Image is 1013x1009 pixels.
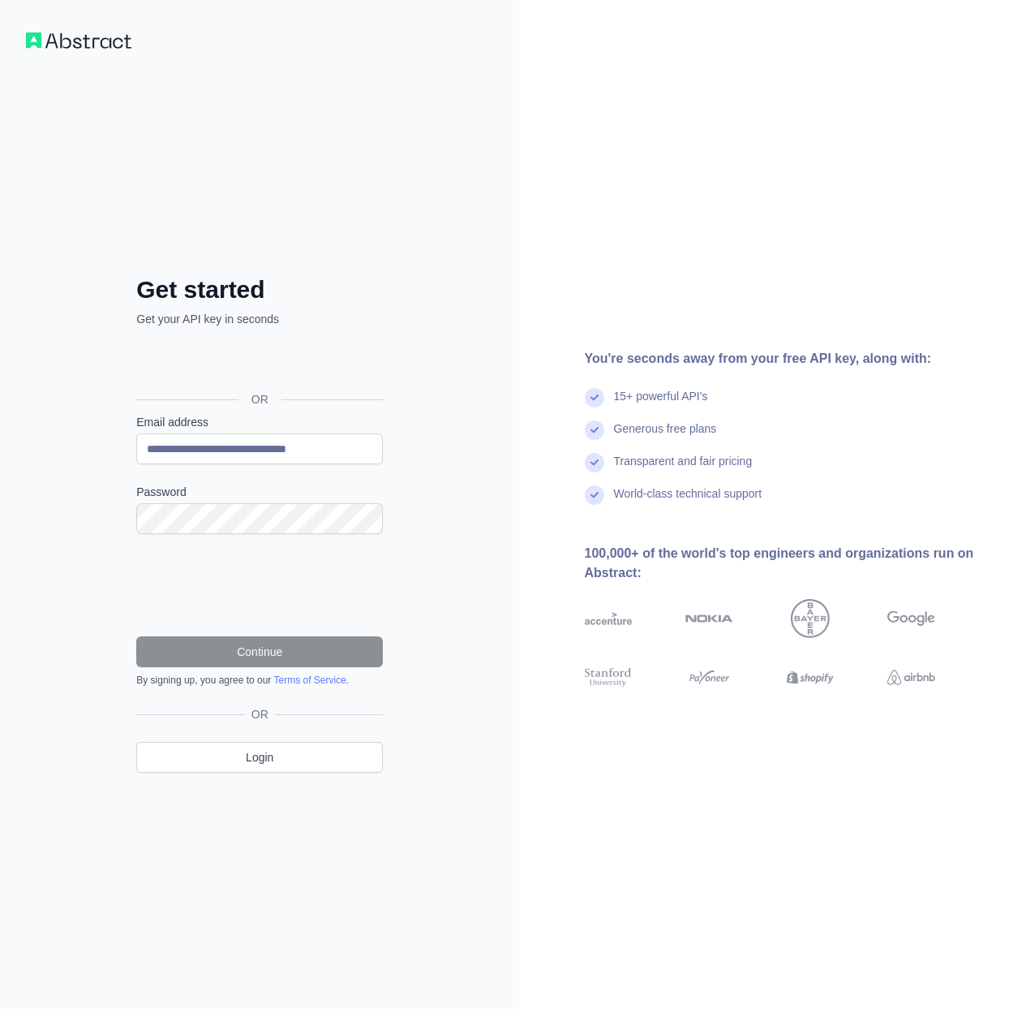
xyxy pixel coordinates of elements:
a: Terms of Service [273,675,346,686]
img: Workflow [26,32,131,49]
span: OR [245,706,275,722]
div: Transparent and fair pricing [614,453,753,485]
img: check mark [585,485,604,505]
div: By signing up, you agree to our . [136,674,383,687]
img: airbnb [887,666,935,689]
img: bayer [791,599,830,638]
img: stanford university [585,666,633,689]
img: check mark [585,388,604,407]
img: google [887,599,935,638]
iframe: Sign in with Google Button [128,345,388,381]
span: OR [238,391,281,407]
div: 15+ powerful API's [614,388,708,420]
div: World-class technical support [614,485,762,518]
div: Generous free plans [614,420,717,453]
img: accenture [585,599,633,638]
img: check mark [585,420,604,440]
h2: Get started [136,275,383,304]
label: Email address [136,414,383,430]
p: Get your API key in seconds [136,311,383,327]
button: Continue [136,636,383,667]
iframe: reCAPTCHA [136,554,383,617]
img: payoneer [685,666,733,689]
div: You're seconds away from your free API key, along with: [585,349,988,369]
a: Login [136,742,383,773]
label: Password [136,484,383,500]
img: check mark [585,453,604,472]
img: shopify [787,666,835,689]
div: 100,000+ of the world's top engineers and organizations run on Abstract: [585,544,988,583]
img: nokia [685,599,733,638]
